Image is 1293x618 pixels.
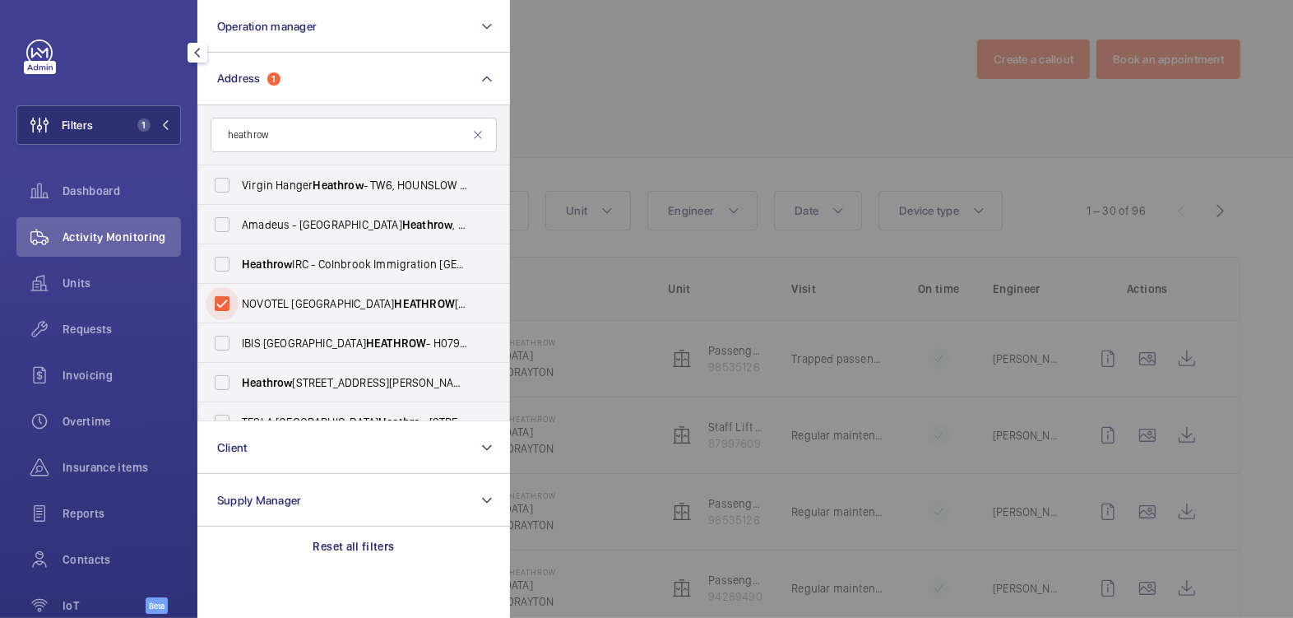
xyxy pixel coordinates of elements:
[63,321,181,337] span: Requests
[63,183,181,199] span: Dashboard
[137,118,151,132] span: 1
[63,459,181,476] span: Insurance items
[63,505,181,522] span: Reports
[146,597,168,614] span: Beta
[16,105,181,145] button: Filters1
[62,117,93,133] span: Filters
[63,367,181,383] span: Invoicing
[63,413,181,430] span: Overtime
[63,275,181,291] span: Units
[63,597,146,614] span: IoT
[63,229,181,245] span: Activity Monitoring
[63,551,181,568] span: Contacts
